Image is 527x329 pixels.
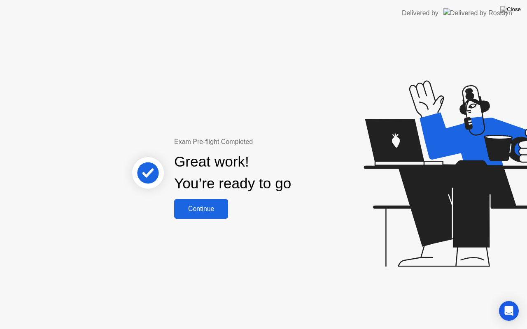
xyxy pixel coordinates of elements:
div: Exam Pre-flight Completed [174,137,344,147]
div: Open Intercom Messenger [499,301,519,321]
img: Close [500,6,521,13]
div: Continue [177,205,226,213]
button: Continue [174,199,228,219]
div: Great work! You’re ready to go [174,151,291,195]
img: Delivered by Rosalyn [443,8,512,18]
div: Delivered by [402,8,438,18]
